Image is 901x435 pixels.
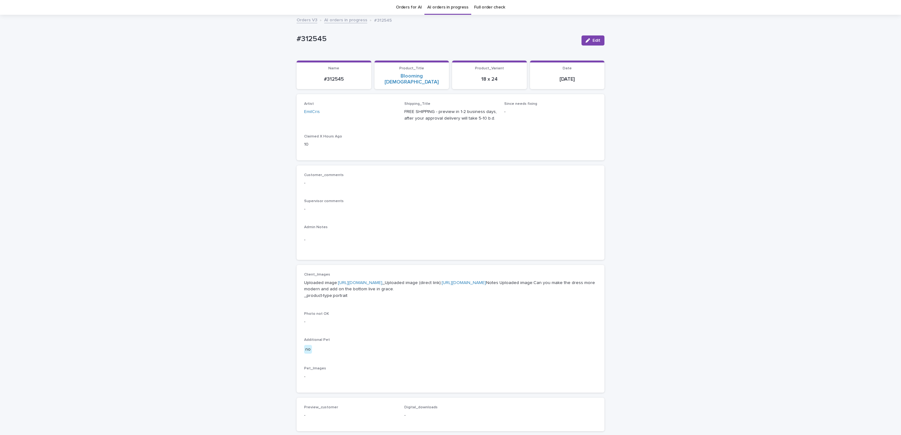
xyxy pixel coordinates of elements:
span: Preview_customer [304,405,338,409]
a: [URL][DOMAIN_NAME] [338,281,382,285]
span: Date [563,67,572,70]
p: - [304,180,597,186]
p: #312545 [300,76,368,82]
span: Claimed X Hours Ago [304,135,342,138]
p: 10 [304,141,397,148]
span: Edit [592,38,600,43]
span: Shipping_Title [404,102,430,106]
span: Product_Variant [475,67,504,70]
span: Photo not OK [304,312,329,316]
a: EmilCris [304,109,320,115]
span: Customer_comments [304,173,344,177]
p: #312545 [374,16,392,23]
p: Uploaded image: _Uploaded image (direct link): Notes Uploaded image:Can you make the dress more m... [304,280,597,299]
span: Admin Notes [304,225,328,229]
a: Orders V3 [297,16,317,23]
span: Since needs fixing [504,102,537,106]
span: Digital_downloads [404,405,438,409]
span: Supervisor comments [304,199,344,203]
div: no [304,345,312,354]
span: Product_Title [399,67,424,70]
p: - [304,319,597,325]
p: - [504,109,597,115]
p: - [304,206,597,212]
p: 18 x 24 [456,76,523,82]
span: Pet_Images [304,367,326,370]
button: Edit [582,35,604,46]
span: Name [328,67,339,70]
p: - [304,412,397,419]
p: #312545 [297,35,576,44]
a: AI orders in progress [324,16,367,23]
a: Blooming [DEMOGRAPHIC_DATA] [378,73,445,85]
p: [DATE] [534,76,601,82]
a: [URL][DOMAIN_NAME] [442,281,486,285]
p: - [304,373,597,380]
p: - [304,237,597,243]
p: - [404,412,497,419]
span: Additional Pet [304,338,330,342]
p: FREE SHIPPING - preview in 1-2 business days, after your approval delivery will take 5-10 b.d. [404,109,497,122]
span: Client_Images [304,273,330,277]
span: Artist [304,102,314,106]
